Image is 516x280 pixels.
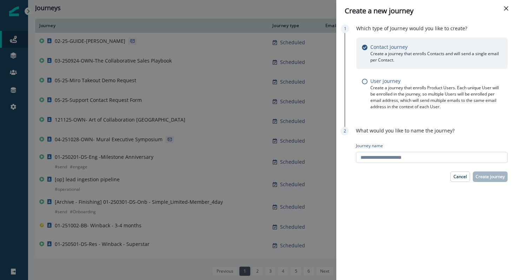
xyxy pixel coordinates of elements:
p: What would you like to name the journey? [356,127,455,134]
p: 1 [344,26,346,32]
p: Create a journey that enrolls Contacts and will send a single email per Contact. [370,51,502,63]
p: User journey [370,77,401,85]
p: Create a journey that enrolls Product Users. Each unique User will be enrolled in the journey, so... [370,85,502,110]
p: Which type of Journey would you like to create? [356,25,467,32]
button: Create journey [473,171,508,182]
p: 2 [344,128,346,134]
button: Cancel [450,171,470,182]
p: Contact journey [370,43,408,51]
p: Create journey [476,174,505,179]
p: Journey name [356,143,383,149]
p: Cancel [454,174,467,179]
div: Create a new journey [345,6,508,16]
button: Close [501,3,512,14]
